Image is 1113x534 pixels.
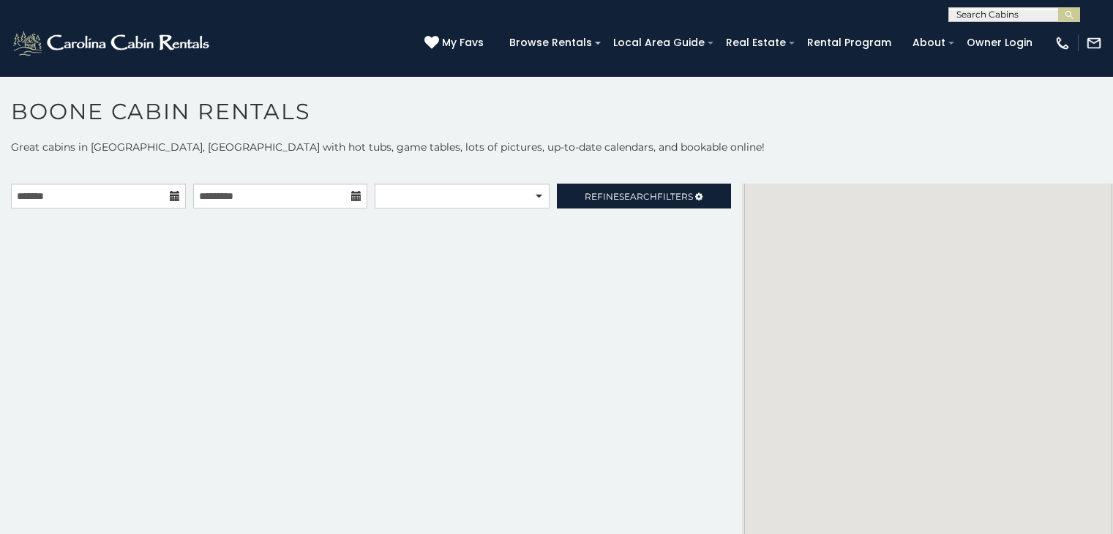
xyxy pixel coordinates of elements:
a: About [905,31,953,54]
span: My Favs [442,35,484,50]
a: Owner Login [959,31,1040,54]
a: My Favs [424,35,487,51]
a: Real Estate [719,31,793,54]
img: White-1-2.png [11,29,214,58]
span: Search [619,191,657,202]
span: Refine Filters [585,191,693,202]
a: Rental Program [800,31,899,54]
a: RefineSearchFilters [557,184,732,208]
a: Local Area Guide [606,31,712,54]
img: phone-regular-white.png [1054,35,1071,51]
a: Browse Rentals [502,31,599,54]
img: mail-regular-white.png [1086,35,1102,51]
